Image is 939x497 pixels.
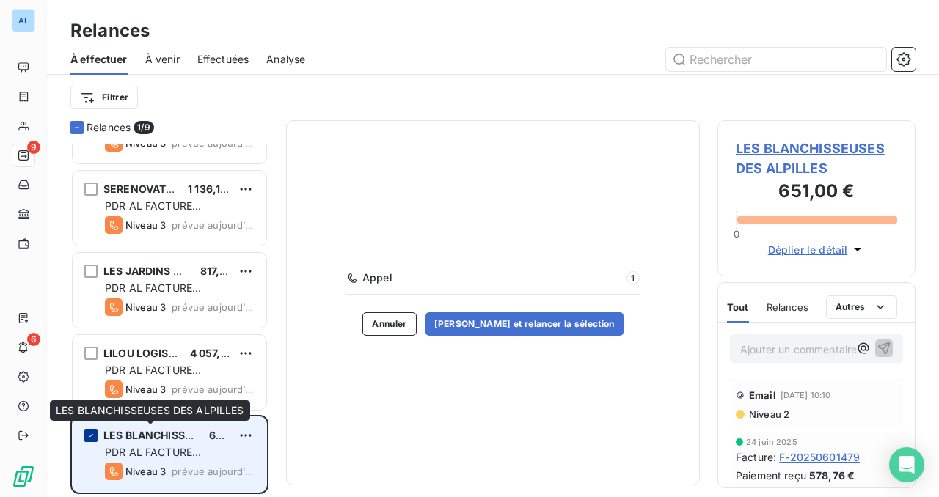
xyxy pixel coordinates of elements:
[125,383,166,395] span: Niveau 3
[172,301,255,313] span: prévue aujourd’hui
[736,468,806,483] span: Paiement reçu
[172,383,255,395] span: prévue aujourd’hui
[103,183,186,195] span: SERENOVATION
[626,271,640,284] span: 1
[266,52,305,67] span: Analyse
[736,178,897,207] h3: 651,00 €
[190,347,244,359] span: 4 057,32 €
[826,295,897,319] button: Autres
[736,449,776,465] span: Facture :
[209,429,254,441] span: 651,00 €
[103,347,200,359] span: LILOU LOGISTIQUE
[70,52,128,67] span: À effectuer
[125,465,166,477] span: Niveau 3
[105,281,201,309] span: PDR AL FACTURE [PERSON_NAME]
[172,219,255,231] span: prévue aujourd’hui
[764,241,870,258] button: Déplier le détail
[362,312,416,336] button: Annuler
[134,121,153,134] span: 1/ 9
[889,447,924,482] div: Open Intercom Messenger
[197,52,249,67] span: Effectuées
[27,141,40,154] span: 9
[748,408,789,420] span: Niveau 2
[779,449,860,465] span: F-20250601479
[103,429,293,441] span: LES BLANCHISSEUSES DES ALPILLES
[105,364,201,391] span: PDR AL FACTURE [PERSON_NAME]
[767,301,808,313] span: Relances
[70,144,268,497] div: grid
[70,86,138,109] button: Filtrer
[12,465,35,488] img: Logo LeanPay
[746,438,797,446] span: 24 juin 2025
[768,242,848,257] span: Déplier le détail
[734,228,739,240] span: 0
[362,270,622,285] span: Appel
[781,391,831,400] span: [DATE] 10:10
[125,301,166,313] span: Niveau 3
[56,404,244,416] span: LES BLANCHISSEUSES DES ALPILLES
[145,52,180,67] span: À venir
[736,139,897,178] span: LES BLANCHISSEUSES DES ALPILLES
[87,120,131,135] span: Relances
[749,389,776,401] span: Email
[425,312,624,336] button: [PERSON_NAME] et relancer la sélection
[103,265,221,277] span: LES JARDINS SECRETS
[27,333,40,346] span: 6
[105,199,201,227] span: PDR AL FACTURE [PERSON_NAME]
[809,468,855,483] span: 578,76 €
[172,465,255,477] span: prévue aujourd’hui
[200,265,243,277] span: 817,20 €
[188,183,237,195] span: 1 136,15 €
[666,48,886,71] input: Rechercher
[12,9,35,32] div: AL
[727,301,749,313] span: Tout
[70,18,150,44] h3: Relances
[105,446,201,473] span: PDR AL FACTURE [PERSON_NAME]
[125,219,166,231] span: Niveau 3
